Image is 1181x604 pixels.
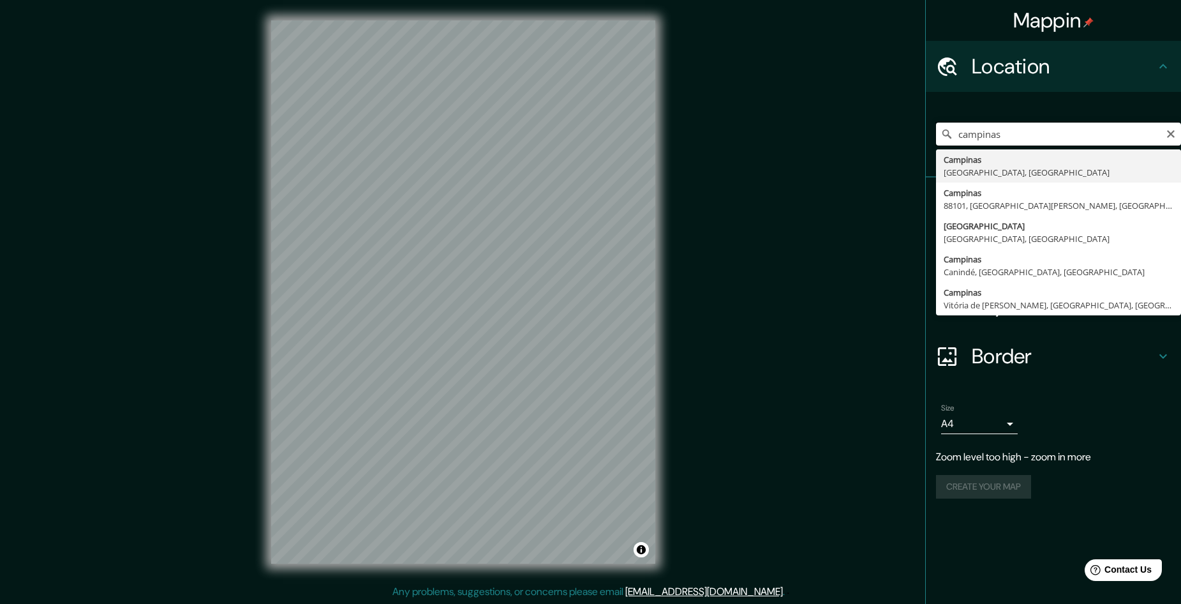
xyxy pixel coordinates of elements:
div: Campinas [944,253,1173,266]
h4: Location [972,54,1155,79]
div: Style [926,229,1181,280]
div: [GEOGRAPHIC_DATA], [GEOGRAPHIC_DATA] [944,232,1173,245]
canvas: Map [271,20,655,564]
div: Layout [926,280,1181,331]
div: . [785,584,787,600]
button: Toggle attribution [634,542,649,557]
div: A4 [941,414,1018,434]
h4: Layout [972,292,1155,318]
p: Any problems, suggestions, or concerns please email . [392,584,785,600]
label: Size [941,403,954,414]
div: [GEOGRAPHIC_DATA], [GEOGRAPHIC_DATA] [944,166,1173,179]
h4: Border [972,344,1155,369]
img: pin-icon.png [1083,17,1094,27]
p: Zoom level too high - zoom in more [936,449,1171,465]
button: Clear [1166,127,1176,139]
div: 88101, [GEOGRAPHIC_DATA][PERSON_NAME], [GEOGRAPHIC_DATA] [944,199,1173,212]
div: Location [926,41,1181,92]
iframe: Help widget launcher [1067,554,1167,590]
div: Vitória de [PERSON_NAME], [GEOGRAPHIC_DATA], [GEOGRAPHIC_DATA] [944,299,1173,312]
div: Campinas [944,286,1173,299]
input: Pick your city or area [936,123,1181,146]
div: Campinas [944,186,1173,199]
div: . [787,584,789,600]
div: Campinas [944,153,1173,166]
div: Canindé, [GEOGRAPHIC_DATA], [GEOGRAPHIC_DATA] [944,266,1173,278]
div: Pins [926,177,1181,229]
a: [EMAIL_ADDRESS][DOMAIN_NAME] [625,585,783,598]
h4: Mappin [1013,8,1094,33]
div: Border [926,331,1181,382]
div: [GEOGRAPHIC_DATA] [944,220,1173,232]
